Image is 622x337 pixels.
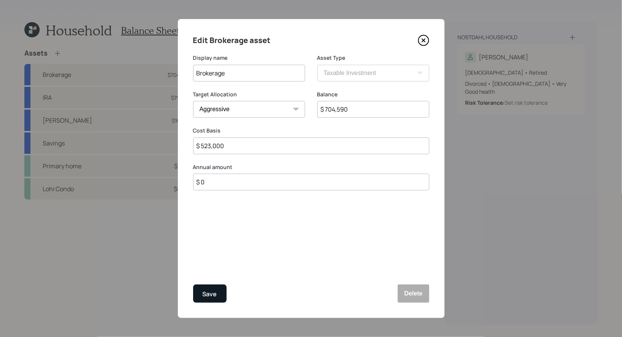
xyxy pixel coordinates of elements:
[317,54,429,62] label: Asset Type
[193,284,227,303] button: Save
[203,289,217,299] div: Save
[193,34,271,46] h4: Edit Brokerage asset
[193,54,305,62] label: Display name
[317,91,429,98] label: Balance
[398,284,429,303] button: Delete
[193,127,429,134] label: Cost Basis
[193,91,305,98] label: Target Allocation
[193,163,429,171] label: Annual amount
